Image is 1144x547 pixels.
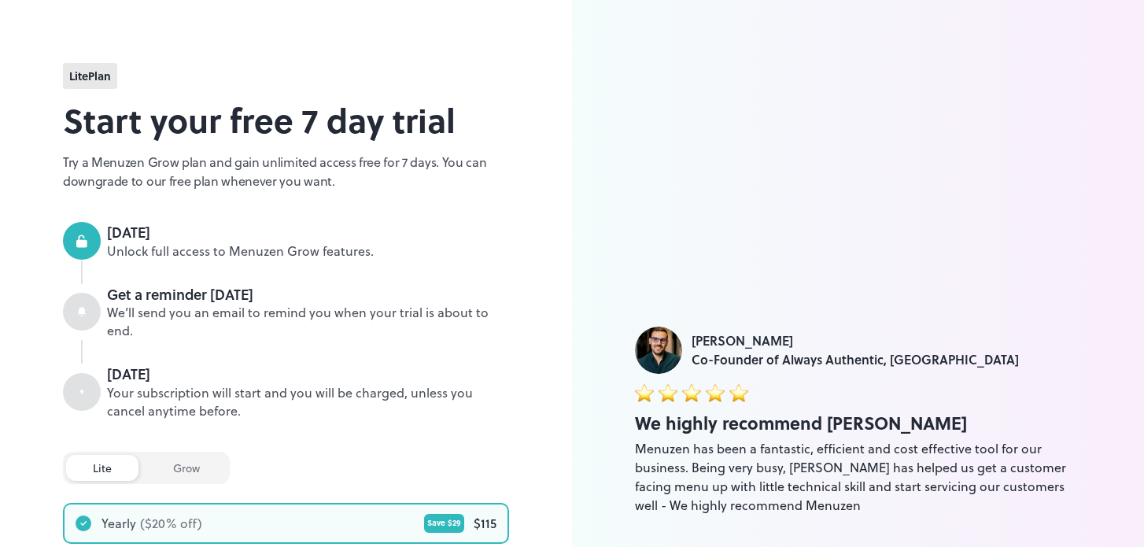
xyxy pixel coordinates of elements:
p: Try a Menuzen Grow plan and gain unlimited access free for 7 days. You can downgrade to our free ... [63,153,509,190]
div: lite [66,455,138,481]
img: star [682,383,701,402]
div: Your subscription will start and you will be charged, unless you cancel anytime before. [107,384,509,420]
img: star [729,383,748,402]
img: star [635,383,654,402]
img: star [659,383,677,402]
div: [DATE] [107,222,509,242]
div: Get a reminder [DATE] [107,284,509,305]
div: Save $ 29 [424,514,464,533]
div: [PERSON_NAME] [692,331,1019,350]
div: grow [146,455,227,481]
div: $ 115 [474,514,496,533]
div: Unlock full access to Menuzen Grow features. [107,242,509,261]
div: We highly recommend [PERSON_NAME] [635,410,1081,436]
div: Yearly [101,514,136,533]
div: Menuzen has been a fantastic, efficient and cost effective tool for our business. Being very busy... [635,439,1081,515]
img: Jade Hajj [635,327,682,374]
div: ($ 20 % off) [140,514,202,533]
img: star [706,383,725,402]
span: lite Plan [69,68,111,84]
div: We’ll send you an email to remind you when your trial is about to end. [107,304,509,340]
div: [DATE] [107,364,509,384]
div: Co-Founder of Always Authentic, [GEOGRAPHIC_DATA] [692,350,1019,369]
h2: Start your free 7 day trial [63,95,509,145]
